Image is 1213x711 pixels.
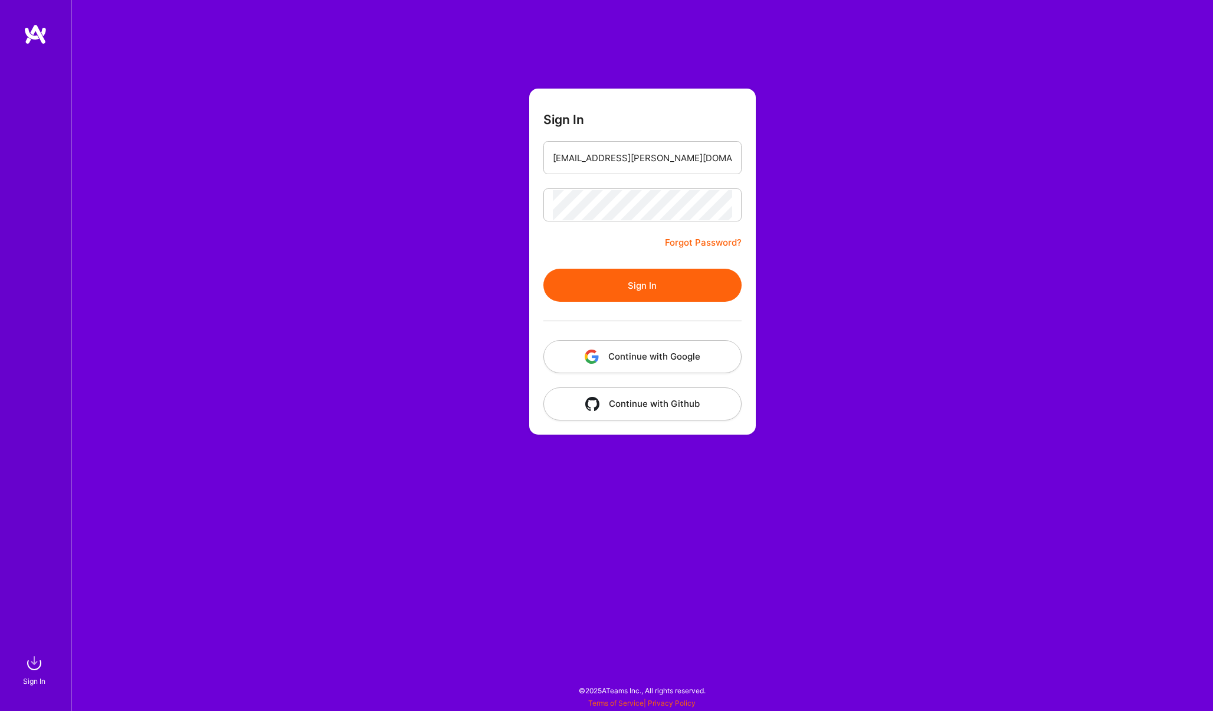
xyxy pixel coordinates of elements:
img: icon [585,397,599,411]
a: Forgot Password? [665,236,742,250]
a: sign inSign In [25,651,46,687]
button: Sign In [543,269,742,302]
button: Continue with Google [543,340,742,373]
input: Email... [553,143,732,173]
a: Terms of Service [588,699,644,707]
button: Continue with Github [543,387,742,420]
div: Sign In [23,675,45,687]
a: Privacy Policy [648,699,696,707]
span: | [588,699,696,707]
div: © 2025 ATeams Inc., All rights reserved. [71,676,1213,705]
img: icon [585,350,599,364]
h3: Sign In [543,112,584,127]
img: sign in [22,651,46,675]
img: logo [24,24,47,45]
